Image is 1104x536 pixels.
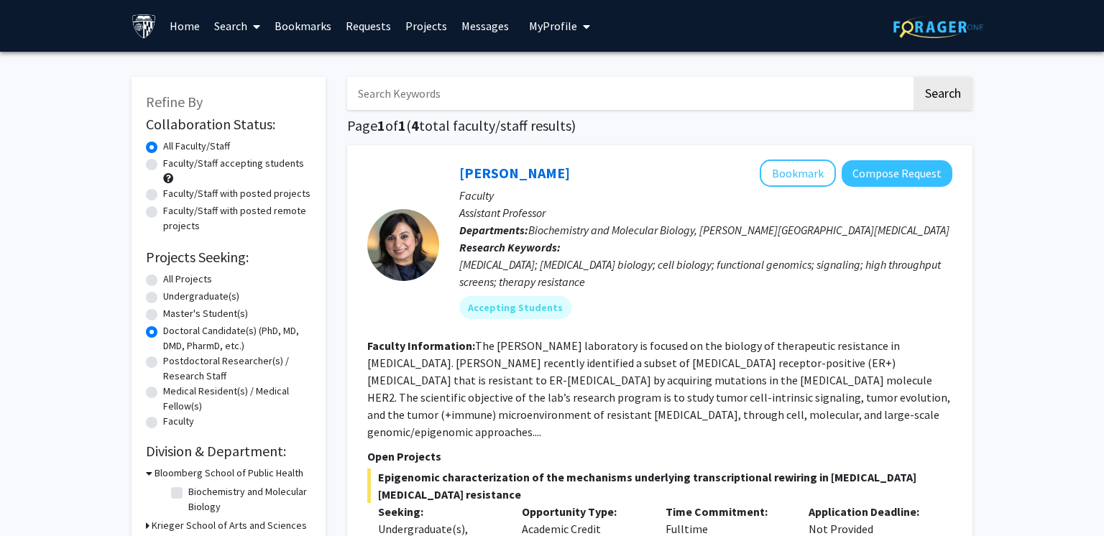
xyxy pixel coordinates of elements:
p: Assistant Professor [459,204,952,221]
h2: Collaboration Status: [146,116,311,133]
b: Research Keywords: [459,240,561,254]
a: Messages [454,1,516,51]
input: Search Keywords [347,77,911,110]
a: Projects [398,1,454,51]
a: Bookmarks [267,1,339,51]
span: 4 [411,116,419,134]
span: My Profile [529,19,577,33]
label: Medical Resident(s) / Medical Fellow(s) [163,384,311,414]
label: Faculty [163,414,194,429]
label: Undergraduate(s) [163,289,239,304]
p: Open Projects [367,448,952,465]
span: Biochemistry and Molecular Biology, [PERSON_NAME][GEOGRAPHIC_DATA][MEDICAL_DATA] [528,223,949,237]
p: Faculty [459,187,952,204]
button: Add Utthara Nayar to Bookmarks [760,160,836,187]
label: All Projects [163,272,212,287]
p: Time Commitment: [666,503,788,520]
a: Search [207,1,267,51]
h1: Page of ( total faculty/staff results) [347,117,972,134]
fg-read-more: The [PERSON_NAME] laboratory is focused on the biology of therapeutic resistance in [MEDICAL_DATA... [367,338,950,439]
label: Faculty/Staff with posted projects [163,186,310,201]
p: Opportunity Type: [522,503,644,520]
span: Epigenomic characterization of the mechanisms underlying transcriptional rewiring in [MEDICAL_DAT... [367,468,952,503]
label: Doctoral Candidate(s) (PhD, MD, DMD, PharmD, etc.) [163,323,311,354]
button: Search [914,77,972,110]
img: Johns Hopkins University Logo [132,14,157,39]
b: Departments: [459,223,528,237]
div: [MEDICAL_DATA]; [MEDICAL_DATA] biology; cell biology; functional genomics; signaling; high throug... [459,256,952,290]
a: Requests [339,1,398,51]
b: Faculty Information: [367,338,475,353]
span: 1 [377,116,385,134]
label: Faculty/Staff with posted remote projects [163,203,311,234]
a: [PERSON_NAME] [459,164,570,182]
h3: Krieger School of Arts and Sciences [152,518,307,533]
iframe: Chat [11,471,61,525]
img: ForagerOne Logo [893,16,983,38]
h3: Bloomberg School of Public Health [155,466,303,481]
label: All Faculty/Staff [163,139,230,154]
p: Application Deadline: [809,503,931,520]
h2: Division & Department: [146,443,311,460]
label: Postdoctoral Researcher(s) / Research Staff [163,354,311,384]
button: Compose Request to Utthara Nayar [842,160,952,187]
label: Master's Student(s) [163,306,248,321]
a: Home [162,1,207,51]
h2: Projects Seeking: [146,249,311,266]
mat-chip: Accepting Students [459,296,571,319]
label: Biochemistry and Molecular Biology [188,484,308,514]
label: Faculty/Staff accepting students [163,156,304,171]
span: Refine By [146,93,203,111]
span: 1 [398,116,406,134]
p: Seeking: [378,503,500,520]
